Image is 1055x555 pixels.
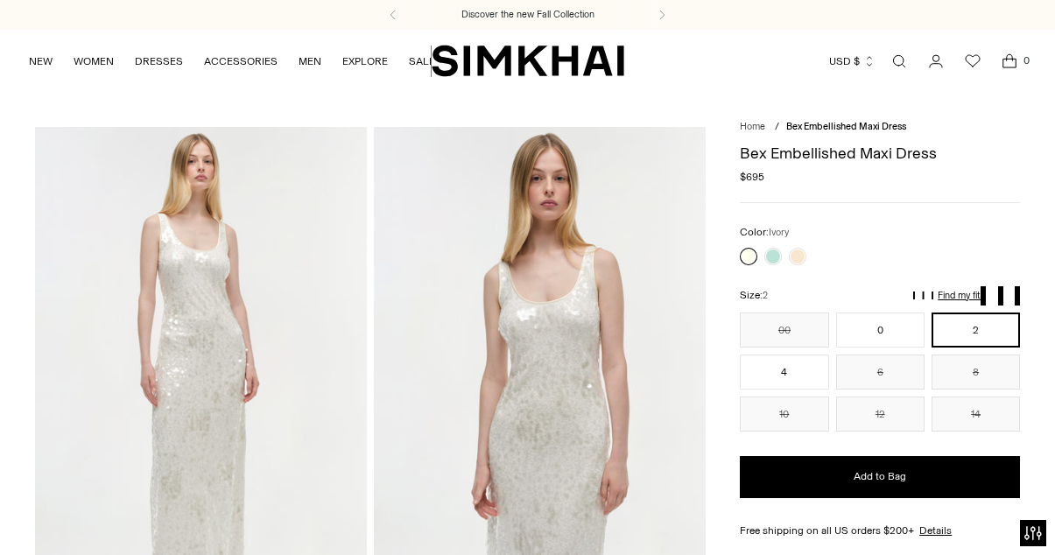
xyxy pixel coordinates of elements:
[74,42,114,81] a: WOMEN
[740,287,768,304] label: Size:
[740,313,828,348] button: 00
[882,44,917,79] a: Open search modal
[740,120,1020,135] nav: breadcrumbs
[740,224,789,241] label: Color:
[432,44,624,78] a: SIMKHAI
[829,42,876,81] button: USD $
[342,42,388,81] a: EXPLORE
[740,523,1020,538] div: Free shipping on all US orders $200+
[918,44,953,79] a: Go to the account page
[740,145,1020,161] h1: Bex Embellished Maxi Dress
[29,42,53,81] a: NEW
[932,313,1020,348] button: 2
[955,44,990,79] a: Wishlist
[1018,53,1034,68] span: 0
[932,397,1020,432] button: 14
[836,355,925,390] button: 6
[854,469,906,484] span: Add to Bag
[740,169,764,185] span: $695
[836,313,925,348] button: 0
[740,121,765,132] a: Home
[775,120,779,135] div: /
[992,44,1027,79] a: Open cart modal
[299,42,321,81] a: MEN
[763,290,768,301] span: 2
[135,42,183,81] a: DRESSES
[740,456,1020,498] button: Add to Bag
[919,523,952,538] a: Details
[409,42,435,81] a: SALE
[769,227,789,238] span: Ivory
[836,397,925,432] button: 12
[204,42,278,81] a: ACCESSORIES
[740,397,828,432] button: 10
[740,355,828,390] button: 4
[786,121,906,132] span: Bex Embellished Maxi Dress
[461,8,594,22] a: Discover the new Fall Collection
[932,355,1020,390] button: 8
